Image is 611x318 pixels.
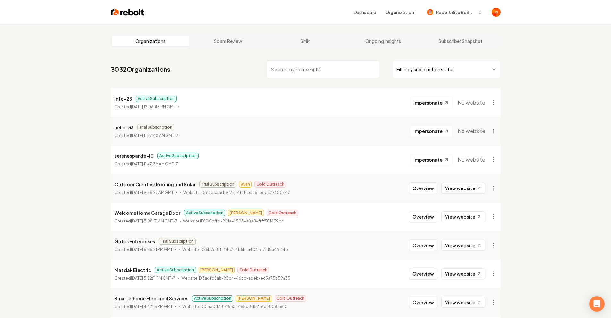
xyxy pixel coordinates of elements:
[422,36,499,46] a: Subscriber Snapshot
[199,181,236,188] span: Trial Subscription
[413,156,443,163] span: Impersonate
[181,275,290,281] p: Website ID 3adfd8ab-95c4-46cb-adeb-ec3a75b59a35
[115,247,177,253] p: Created
[410,97,453,108] button: Impersonate
[131,304,177,309] time: [DATE] 4:42:13 PM GMT-7
[344,36,422,46] a: Ongoing Insights
[182,247,288,253] p: Website ID 26b7cf81-64c7-4b5b-a404-e71d8a46144b
[441,183,485,194] a: View website
[182,304,288,310] p: Website ID 015a0d78-4550-465c-8152-6c18f081e610
[115,209,180,217] p: Welcome Home Garage Door
[237,267,269,273] span: Cold Outreach
[131,190,178,195] time: [DATE] 9:58:22 AM GMT-7
[112,36,190,46] a: Organizations
[157,153,199,159] span: Active Subscription
[189,36,267,46] a: Spam Review
[136,96,177,102] span: Active Subscription
[115,132,178,139] p: Created
[441,268,485,279] a: View website
[410,125,453,137] button: Impersonate
[115,180,196,188] p: Outdoor Creative Roofing and Solar
[192,295,233,302] span: Active Subscription
[492,8,501,17] button: Open user button
[458,156,485,163] span: No website
[131,219,177,223] time: [DATE] 8:08:31 AM GMT-7
[275,295,306,302] span: Cold Outreach
[115,189,178,196] p: Created
[199,267,235,273] span: [PERSON_NAME]
[131,247,177,252] time: [DATE] 6:56:21 PM GMT-7
[458,127,485,135] span: No website
[137,124,174,130] span: Trial Subscription
[413,99,443,106] span: Impersonate
[115,104,180,110] p: Created
[155,267,196,273] span: Active Subscription
[115,218,177,224] p: Created
[354,9,376,15] a: Dashboard
[131,162,178,166] time: [DATE] 11:47:39 AM GMT-7
[267,36,344,46] a: SMM
[409,297,437,308] button: Overview
[254,181,286,188] span: Cold Outreach
[409,211,437,222] button: Overview
[131,105,180,109] time: [DATE] 12:06:43 PM GMT-7
[410,154,453,165] button: Impersonate
[183,218,284,224] p: Website ID 10a1cffd-901a-4503-a0a8-ffff581439cd
[441,240,485,251] a: View website
[115,152,154,160] p: serenesparkle-10
[115,238,155,245] p: Gates Enterprises
[267,210,298,216] span: Cold Outreach
[115,95,132,103] p: info-23
[267,60,379,78] input: Search by name or ID
[441,211,485,222] a: View website
[183,189,290,196] p: Website ID 3faccc3d-9f75-4fb1-bea6-bedc77400447
[111,65,170,74] a: 3032Organizations
[159,238,196,245] span: Trial Subscription
[409,268,437,280] button: Overview
[115,295,188,302] p: Smarterhome Electrical Services
[239,181,252,188] span: Avan
[115,304,177,310] p: Created
[409,239,437,251] button: Overview
[111,8,144,17] img: Rebolt Logo
[441,297,485,308] a: View website
[131,133,178,138] time: [DATE] 11:57:40 AM GMT-7
[589,296,605,312] div: Open Intercom Messenger
[492,8,501,17] img: James Shamoun
[427,9,433,15] img: Rebolt Site Builder
[236,295,272,302] span: [PERSON_NAME]
[413,128,443,134] span: Impersonate
[436,9,475,16] span: Rebolt Site Builder
[115,161,178,167] p: Created
[131,276,175,280] time: [DATE] 5:52:11 PM GMT-7
[381,6,418,18] button: Organization
[115,266,151,274] p: Mazdak Electric
[409,182,437,194] button: Overview
[115,123,133,131] p: hello-33
[184,210,225,216] span: Active Subscription
[458,99,485,106] span: No website
[115,275,175,281] p: Created
[228,210,264,216] span: [PERSON_NAME]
